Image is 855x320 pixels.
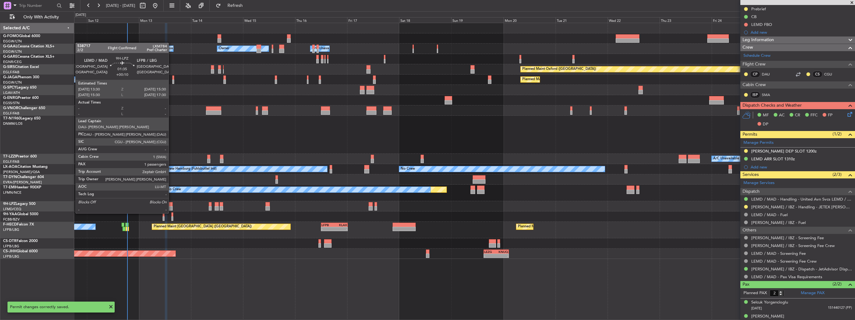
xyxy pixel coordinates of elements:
a: EGGW/LTN [3,39,22,44]
span: 151440127 (PP) [828,305,852,311]
a: SMA [762,92,776,98]
div: Thu 16 [295,17,347,23]
div: KNUQ [496,250,508,254]
span: [DATE] - [DATE] [106,3,135,8]
a: LEMD / MAD - Fuel [751,212,788,217]
div: Wed 22 [608,17,660,23]
a: LFPB/LBG [3,227,19,232]
span: FP [828,112,833,119]
a: [PERSON_NAME] / IBZ - Fuel [751,220,806,225]
a: Manage Services [743,180,775,186]
span: G-ENRG [3,96,18,100]
div: Sun 19 [451,17,503,23]
span: T7-DYN [3,175,17,179]
a: G-GARECessna Citation XLS+ [3,55,55,59]
span: G-SIRS [3,65,15,69]
span: DP [763,121,768,128]
span: CR [795,112,800,119]
span: Dispatch Checks and Weather [743,102,802,109]
div: KLAX [334,223,347,227]
span: Crew [743,44,753,51]
a: LX-AOACitation Mustang [3,165,48,169]
a: F-HECDFalcon 7X [3,223,34,226]
div: Tue 21 [556,17,608,23]
div: Sun 12 [87,17,139,23]
div: - [496,254,508,258]
div: Planned Maint Oxford ([GEOGRAPHIC_DATA]) [522,65,596,74]
div: [PERSON_NAME] [751,313,784,320]
a: LEMD / MAD - Screening Fee [751,251,806,256]
div: Sat 18 [399,17,451,23]
a: G-SPCYLegacy 650 [3,86,36,90]
span: Pax [743,281,749,288]
a: EGNR/CEG [3,60,22,64]
div: Add new [751,164,852,170]
div: ISP [750,91,760,98]
span: FFC [810,112,818,119]
span: (2/2) [833,281,842,287]
a: G-ENRGPraetor 600 [3,96,39,100]
span: G-FOMO [3,34,19,38]
span: G-GAAL [3,45,17,48]
a: G-GAALCessna Citation XLS+ [3,45,55,48]
input: Trip Number [19,1,55,10]
div: A/C Unavailable [GEOGRAPHIC_DATA] ([GEOGRAPHIC_DATA]) [713,154,814,163]
div: No Crew [167,185,181,194]
span: T7-LZZI [3,155,16,158]
a: EGGW/LTN [3,80,22,85]
div: CP [750,71,760,78]
a: EGLF/FAB [3,159,19,164]
a: [PERSON_NAME] / IBZ - Screening Fee Crew [751,243,835,248]
span: CS-JHH [3,250,17,253]
a: EVRA/[PERSON_NAME] [3,180,42,185]
span: CS-DTR [3,239,17,243]
div: Thu 23 [660,17,712,23]
div: A/C Unavailable [312,44,338,53]
span: Flight Crew [743,61,766,68]
span: Only With Activity [16,15,66,19]
a: EGLF/FAB [3,70,19,75]
span: LX-AOA [3,165,17,169]
span: Cabin Crew [743,81,766,89]
a: DAU [762,71,776,77]
a: LFPB/LBG [3,244,19,249]
a: [PERSON_NAME] / IBZ - Dispatch - JetAdvisor Dispatch 9H [751,266,852,272]
label: Planned PAX [743,290,767,296]
div: Fri 17 [347,17,399,23]
button: Only With Activity [7,12,68,22]
a: [PERSON_NAME]/QSA [3,170,40,174]
div: LEMD FBO [751,22,772,27]
span: G-JAGA [3,75,17,79]
a: [PERSON_NAME] / IBZ - Handling - JETEX [PERSON_NAME] [751,204,852,210]
div: No Crew Hamburg (Fuhlsbuttel Intl) [160,164,217,174]
div: CS [812,71,823,78]
a: T7-EMIHawker 900XP [3,186,41,189]
button: Refresh [213,1,250,11]
div: Tue 14 [191,17,243,23]
div: A/C Unavailable [156,44,182,53]
span: T7-EMI [3,186,15,189]
div: Owner [219,44,229,53]
a: LGAV/ATH [3,90,20,95]
span: Services [743,171,759,178]
a: LFMN/NCE [3,190,21,195]
a: LFMD/CEQ [3,207,21,211]
span: 9H-YAA [3,212,17,216]
a: EGGW/LTN [3,49,22,54]
span: (1/2) [833,131,842,137]
span: AC [779,112,785,119]
a: G-VNORChallenger 650 [3,106,45,110]
a: EGLF/FAB [3,111,19,116]
div: LEMD ARR SLOT 1310z [751,156,795,162]
div: No Crew [401,164,415,174]
a: FCBB/BZV [3,217,20,222]
div: - [322,227,334,231]
a: Manage Permits [743,140,774,146]
a: Schedule Crew [743,53,771,59]
div: - [484,254,496,258]
div: Fri 24 [712,17,764,23]
div: [PERSON_NAME] DEP SLOT 1200z [751,148,817,154]
a: T7-N1960Legacy 650 [3,117,41,120]
span: F-HECD [3,223,17,226]
div: Selcuk Yorgancioglu [751,299,788,306]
